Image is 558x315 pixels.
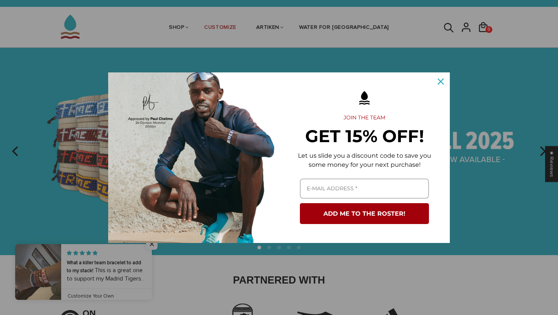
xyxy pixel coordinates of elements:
strong: GET 15% OFF! [305,125,424,146]
button: Close [432,72,450,91]
p: Let us slide you a discount code to save you some money for your next purchase! [291,151,438,169]
h2: JOIN THE TEAM [291,114,438,121]
button: ADD ME TO THE ROSTER! [300,203,429,224]
svg: close icon [438,78,444,85]
input: Email field [300,179,429,199]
